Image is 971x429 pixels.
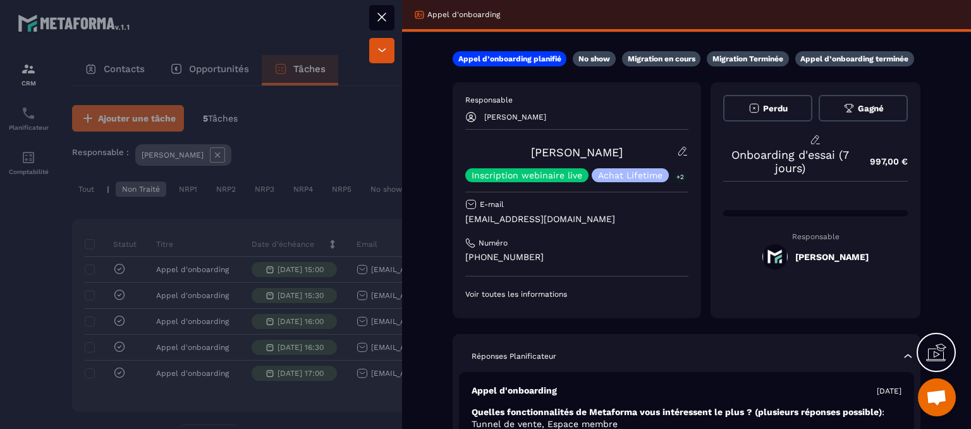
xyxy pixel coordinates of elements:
span: Gagné [858,104,884,113]
p: 997,00 € [857,149,908,174]
p: Appel d’onboarding terminée [800,54,908,64]
a: Ouvrir le chat [918,378,956,416]
h5: [PERSON_NAME] [795,252,869,262]
p: Inscription webinaire live [472,171,582,180]
p: Responsable [723,232,908,241]
span: Perdu [763,104,788,113]
p: Migration en cours [628,54,695,64]
p: No show [578,54,610,64]
p: [EMAIL_ADDRESS][DOMAIN_NAME] [465,213,688,225]
p: Achat Lifetime [598,171,663,180]
p: [DATE] [877,386,901,396]
p: E-mail [480,199,504,209]
p: Migration Terminée [712,54,783,64]
p: Réponses Planificateur [472,351,556,361]
p: [PHONE_NUMBER] [465,251,688,263]
p: Responsable [465,95,688,105]
p: Appel d'onboarding [427,9,500,20]
p: +2 [672,170,688,183]
p: Appel d’onboarding planifié [458,54,561,64]
p: [PERSON_NAME] [484,113,546,121]
button: Perdu [723,95,812,121]
a: [PERSON_NAME] [531,146,623,159]
button: Gagné [819,95,908,121]
p: Numéro [479,238,508,248]
p: Onboarding d'essai (7 jours) [723,148,857,175]
p: Voir toutes les informations [465,289,688,299]
p: Appel d'onboarding [472,385,557,397]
